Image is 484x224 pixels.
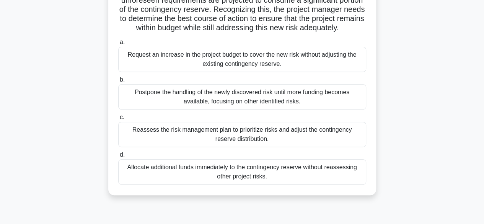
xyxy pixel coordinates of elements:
[120,76,125,83] span: b.
[120,151,125,158] span: d.
[120,39,125,45] span: a.
[118,159,366,185] div: Allocate additional funds immediately to the contingency reserve without reassessing other projec...
[120,114,124,120] span: c.
[118,47,366,72] div: Request an increase in the project budget to cover the new risk without adjusting the existing co...
[118,122,366,147] div: Reassess the risk management plan to prioritize risks and adjust the contingency reserve distribu...
[118,84,366,110] div: Postpone the handling of the newly discovered risk until more funding becomes available, focusing...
